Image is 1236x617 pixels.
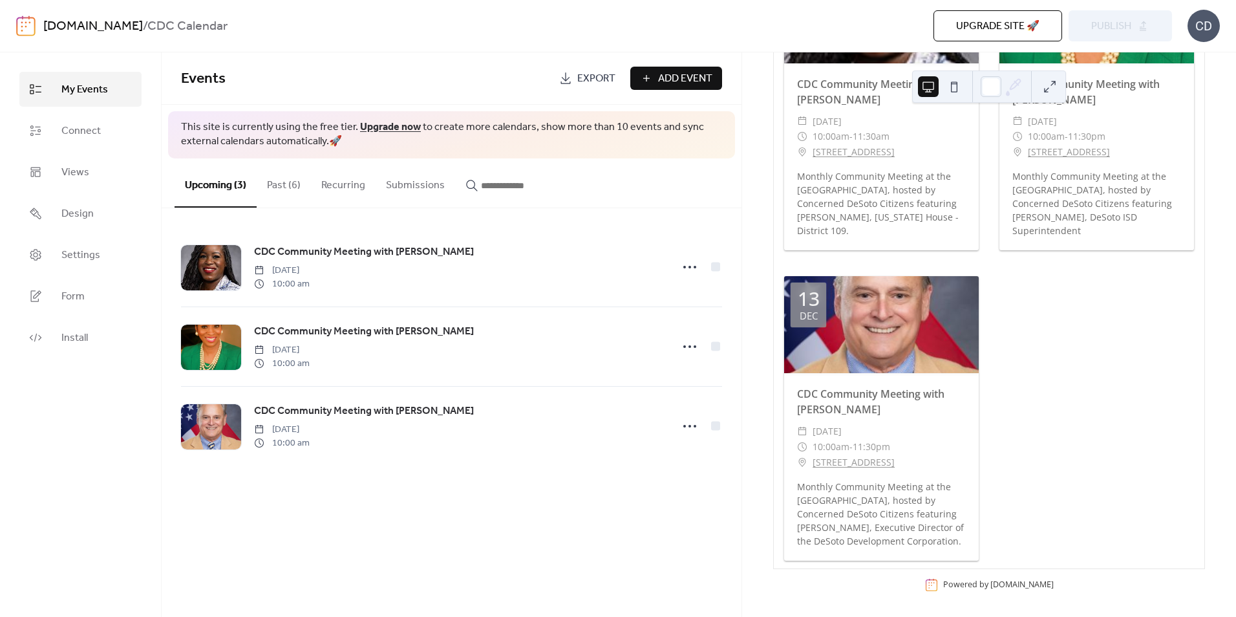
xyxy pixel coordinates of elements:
span: [DATE] [813,424,842,439]
span: Events [181,65,226,93]
div: ​ [1012,144,1023,160]
span: This site is currently using the free tier. to create more calendars, show more than 10 events an... [181,120,722,149]
span: Connect [61,124,101,139]
span: Design [61,206,94,222]
a: My Events [19,72,142,107]
span: - [1065,129,1068,144]
div: ​ [797,144,807,160]
div: ​ [1012,129,1023,144]
a: [STREET_ADDRESS] [813,455,895,470]
button: Upcoming (3) [175,158,257,208]
span: 10:00am [813,439,849,455]
a: Connect [19,113,142,148]
span: - [849,439,853,455]
b: / [143,14,147,39]
span: Settings [61,248,100,263]
span: 11:30pm [1068,129,1105,144]
div: ​ [797,455,807,470]
span: 10:00am [813,129,849,144]
div: Monthly Community Meeting at the [GEOGRAPHIC_DATA], hosted by Concerned DeSoto Citizens featuring... [784,480,979,548]
span: Form [61,289,85,305]
div: 13 [798,289,820,308]
b: CDC Calendar [147,14,228,39]
span: CDC Community Meeting with [PERSON_NAME] [254,404,474,419]
a: [STREET_ADDRESS] [1028,144,1110,160]
div: CD [1188,10,1220,42]
div: Powered by [943,579,1054,590]
a: Design [19,196,142,231]
span: Views [61,165,89,180]
span: My Events [61,82,108,98]
div: Monthly Community Meeting at the [GEOGRAPHIC_DATA], hosted by Concerned DeSoto Citizens featuring... [999,169,1194,237]
a: Form [19,279,142,314]
a: Install [19,320,142,355]
a: Export [549,67,625,90]
span: - [849,129,853,144]
img: logo [16,16,36,36]
span: 10:00 am [254,277,310,291]
span: [DATE] [254,423,310,437]
span: [DATE] [254,343,310,357]
a: [DOMAIN_NAME] [990,579,1054,590]
span: CDC Community Meeting with [PERSON_NAME] [254,324,474,340]
a: Settings [19,237,142,272]
a: [DOMAIN_NAME] [43,14,143,39]
div: ​ [1012,114,1023,129]
a: CDC Community Meeting with [PERSON_NAME] [254,323,474,340]
div: Monthly Community Meeting at the [GEOGRAPHIC_DATA], hosted by Concerned DeSoto Citizens featuring... [784,169,979,237]
button: Add Event [630,67,722,90]
button: Past (6) [257,158,311,206]
span: 10:00 am [254,357,310,371]
span: [DATE] [1028,114,1057,129]
span: Upgrade site 🚀 [956,19,1039,34]
button: Upgrade site 🚀 [933,10,1062,41]
span: Install [61,330,88,346]
a: Views [19,155,142,189]
div: CDC Community Meeting with [PERSON_NAME] [784,386,979,417]
div: ​ [797,114,807,129]
div: CDC Community Meeting with [PERSON_NAME] [999,76,1194,107]
a: Upgrade now [360,117,421,137]
div: CDC Community Meeting with [PERSON_NAME] [784,76,979,107]
span: 10:00 am [254,437,310,450]
div: ​ [797,439,807,455]
span: 10:00am [1028,129,1065,144]
span: Export [577,71,615,87]
span: Add Event [658,71,712,87]
a: [STREET_ADDRESS] [813,144,895,160]
span: CDC Community Meeting with [PERSON_NAME] [254,244,474,260]
span: [DATE] [254,264,310,277]
span: 11:30am [853,129,890,144]
span: [DATE] [813,114,842,129]
a: CDC Community Meeting with [PERSON_NAME] [254,244,474,261]
button: Submissions [376,158,455,206]
span: 11:30pm [853,439,890,455]
button: Recurring [311,158,376,206]
a: CDC Community Meeting with [PERSON_NAME] [254,403,474,420]
div: ​ [797,424,807,439]
div: ​ [797,129,807,144]
div: Dec [800,311,818,321]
